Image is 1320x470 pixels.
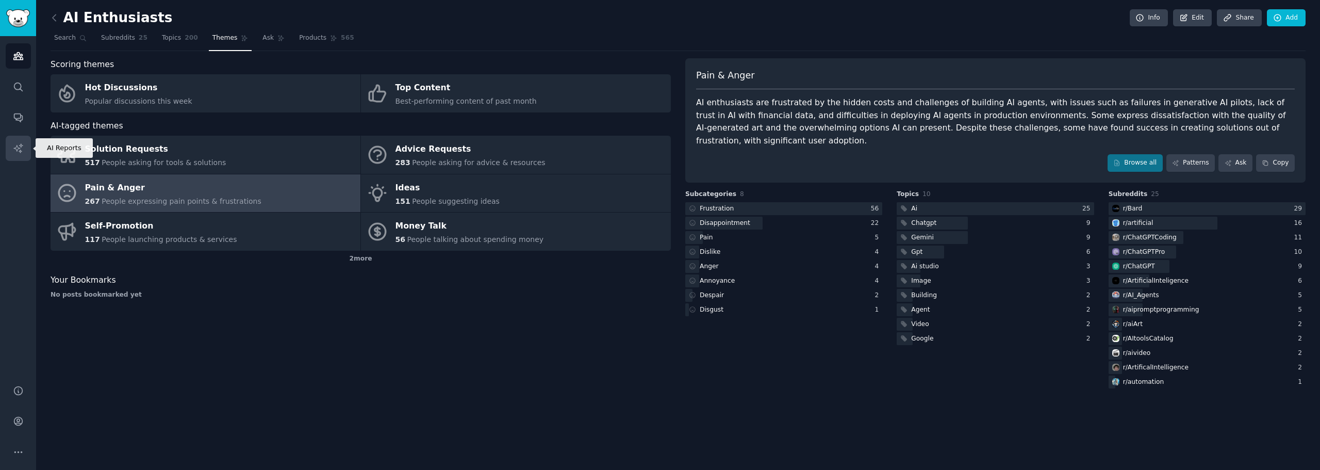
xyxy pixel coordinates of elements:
a: Agent2 [897,303,1094,316]
div: Self-Promotion [85,218,237,235]
div: r/ ArtificialInteligence [1123,277,1189,286]
a: Chatgpt9 [897,217,1094,230]
div: 6 [1298,277,1306,286]
div: 4 [875,277,883,286]
div: 9 [1298,262,1306,271]
div: r/ artificial [1123,219,1153,228]
span: 25 [139,34,147,43]
div: 2 [1298,349,1306,358]
a: ChatGPTr/ChatGPT9 [1109,260,1306,273]
span: 56 [395,235,405,244]
div: r/ aivideo [1123,349,1151,358]
a: Annoyance4 [685,274,882,287]
span: 283 [395,158,410,167]
a: Bardr/Bard29 [1109,202,1306,215]
a: AI_Agentsr/AI_Agents5 [1109,289,1306,302]
div: Pain [700,233,713,242]
div: Building [911,291,937,300]
span: People asking for advice & resources [412,158,545,167]
div: Solution Requests [85,141,226,158]
a: Hot DiscussionsPopular discussions this week [51,74,360,112]
a: Topics200 [158,30,202,51]
span: Subreddits [1109,190,1148,199]
div: 11 [1294,233,1306,242]
a: Video2 [897,318,1094,331]
div: r/ ChatGPT [1123,262,1155,271]
div: Ai [911,204,917,214]
div: 2 [875,291,883,300]
img: GummySearch logo [6,9,30,27]
a: AItoolsCatalogr/AItoolsCatalog2 [1109,332,1306,345]
span: 10 [922,190,931,198]
div: Pain & Anger [85,180,261,196]
a: Money Talk56People talking about spending money [361,213,671,251]
div: No posts bookmarked yet [51,290,671,300]
div: 29 [1294,204,1306,214]
a: Top ContentBest-performing content of past month [361,74,671,112]
a: Gpt6 [897,246,1094,258]
div: 5 [1298,305,1306,315]
div: Ai studio [911,262,938,271]
a: Edit [1173,9,1212,27]
a: Ideas151People suggesting ideas [361,174,671,213]
div: AI enthusiasts are frustrated by the hidden costs and challenges of building AI agents, with issu... [696,96,1295,147]
span: Popular discussions this week [85,97,192,105]
span: People asking for tools & solutions [102,158,226,167]
a: Ask [259,30,288,51]
a: Search [51,30,90,51]
img: aivideo [1112,349,1119,356]
span: Subcategories [685,190,736,199]
img: AI_Agents [1112,291,1119,299]
a: Ai studio3 [897,260,1094,273]
a: Google2 [897,332,1094,345]
div: r/ ChatGPTCoding [1123,233,1177,242]
div: 2 [1298,363,1306,372]
div: 2 [1298,334,1306,344]
div: 25 [1082,204,1094,214]
div: r/ ArtificalIntelligence [1123,363,1189,372]
img: AItoolsCatalog [1112,335,1119,342]
span: People suggesting ideas [412,197,500,205]
div: Despair [700,291,724,300]
div: 1 [1298,378,1306,387]
div: 2 more [51,251,671,267]
a: aiArtr/aiArt2 [1109,318,1306,331]
img: artificial [1112,219,1119,226]
span: 517 [85,158,100,167]
span: 8 [740,190,744,198]
span: AI-tagged themes [51,120,123,133]
span: 565 [341,34,354,43]
h2: AI Enthusiasts [51,10,172,26]
div: Agent [911,305,930,315]
div: r/ Bard [1123,204,1143,214]
a: Building2 [897,289,1094,302]
div: r/ ChatGPTPro [1123,248,1165,257]
a: Ai25 [897,202,1094,215]
img: automation [1112,378,1119,385]
a: Share [1217,9,1261,27]
span: People launching products & services [102,235,237,244]
a: Self-Promotion117People launching products & services [51,213,360,251]
a: Info [1130,9,1168,27]
span: Products [299,34,326,43]
div: Advice Requests [395,141,546,158]
div: 2 [1086,291,1094,300]
span: People talking about spending money [407,235,543,244]
div: Chatgpt [911,219,936,228]
div: Money Talk [395,218,544,235]
div: Disgust [700,305,723,315]
a: automationr/automation1 [1109,376,1306,388]
a: aivideor/aivideo2 [1109,347,1306,360]
span: Best-performing content of past month [395,97,537,105]
div: 2 [1086,305,1094,315]
img: ChatGPTPro [1112,248,1119,255]
span: 117 [85,235,100,244]
img: Bard [1112,205,1119,212]
a: Add [1267,9,1306,27]
div: Hot Discussions [85,80,192,96]
div: 2 [1086,320,1094,329]
div: 3 [1086,277,1094,286]
div: 4 [875,262,883,271]
div: Anger [700,262,719,271]
div: r/ automation [1123,378,1164,387]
